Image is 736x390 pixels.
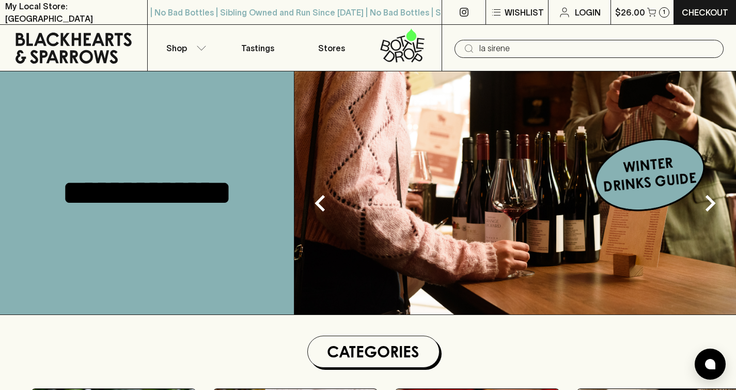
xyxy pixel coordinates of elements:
p: 1 [663,9,665,15]
button: Previous [300,183,341,224]
p: Login [575,6,601,19]
img: optimise [294,71,736,314]
img: bubble-icon [705,359,715,369]
button: Shop [148,25,221,71]
p: Tastings [241,42,274,54]
p: Stores [318,42,345,54]
p: Checkout [682,6,728,19]
button: Next [690,183,731,224]
input: Try "Pinot noir" [479,40,715,57]
p: Wishlist [505,6,544,19]
a: Stores [295,25,368,71]
a: Tastings [221,25,294,71]
h1: Categories [312,340,435,363]
p: $26.00 [615,6,645,19]
p: Shop [166,42,187,54]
